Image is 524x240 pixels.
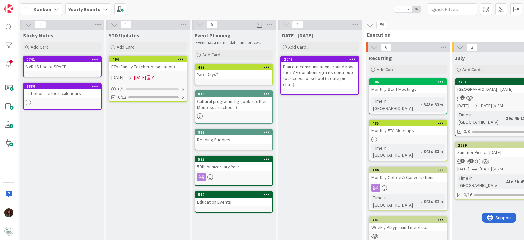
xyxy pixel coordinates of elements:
div: Weekly Playground meet ups [369,223,447,231]
span: 6 [381,43,392,51]
div: 494FTA (Family Teacher Association) [109,56,187,71]
span: 1 [121,21,132,29]
div: 813 [198,92,272,96]
div: Reading Buddies [195,135,272,144]
span: Add Card... [31,44,52,50]
div: MVRHS Use of SPACE [24,62,101,71]
div: 494 [109,56,187,62]
a: 494FTA (Family Teacher Association)[DATE][DATE]Y0/10/12 [109,56,187,102]
input: Quick Filter... [428,3,477,15]
span: 1 [292,21,303,29]
span: 2 [466,43,477,51]
a: 813Cultural programming (look at other Montessori schools) [195,90,273,124]
a: 2741MVRHS Use of SPACE [23,56,102,77]
div: 485Monthly FTA Meetings [369,120,447,135]
span: : [421,148,422,155]
a: 606Monthly Staff MeetingsTime in [GEOGRAPHIC_DATA]:343d 33m [369,78,447,114]
span: : [503,115,504,122]
div: 1880 [27,84,101,89]
span: Event Planning [195,32,231,39]
span: YTD Updates [109,32,139,39]
p: Event has a name, date, and process [196,40,272,45]
div: 343d 33m [422,148,445,155]
span: [DATE] [480,102,492,109]
div: 485 [372,121,447,126]
div: Monthly Coffee & Conversations [369,173,447,182]
div: 2049Plan out communication around how their AF donations/grants contribute to success of school (... [281,56,358,89]
div: 59350th Anniversary Year [195,156,272,171]
div: 343d 32m [422,198,445,205]
span: Recurring [369,55,392,61]
span: Add Card... [117,44,138,50]
div: Time in [GEOGRAPHIC_DATA] [371,144,421,159]
span: 0/12 [118,94,126,101]
b: Yearly Events [68,6,100,12]
a: 2049Plan out communication around how their AF donations/grants contribute to success of school (... [280,56,359,95]
span: 2025-2026 [280,32,313,39]
div: 812Reading Buddies [195,130,272,144]
a: 497Yard Days? [195,64,273,85]
div: 2049 [281,56,358,62]
div: 2741MVRHS Use of SPACE [24,56,101,71]
span: : [421,198,422,205]
span: Support [14,1,30,9]
div: Y [152,74,154,81]
span: [DATE] [457,166,469,172]
span: 0 / 1 [118,86,124,92]
span: 1 [460,159,465,163]
div: 487Weekly Playground meet ups [369,217,447,231]
span: Add Card... [202,52,223,58]
span: [DATE] [480,166,492,172]
div: 1880 [24,83,101,89]
div: 813 [195,91,272,97]
div: 3M [497,102,503,109]
span: Kanban [33,5,51,13]
span: 3x [412,6,421,12]
a: 59350th Anniversary Year [195,156,273,186]
div: FTA (Family Teacher Association) [109,62,187,71]
span: 0/16 [464,191,472,198]
a: 812Reading Buddies [195,129,273,150]
div: 50th Anniversary Year [195,162,272,171]
div: Time in [GEOGRAPHIC_DATA] [371,194,421,209]
div: 487 [372,218,447,222]
div: 343d 33m [422,101,445,108]
div: 2049 [284,57,358,62]
div: Education Events [195,198,272,206]
img: Visit kanbanzone.com [4,4,13,13]
a: 485Monthly FTA MeetingsTime in [GEOGRAPHIC_DATA]:343d 33m [369,120,447,161]
div: 812 [195,130,272,135]
span: Sticky Notes [23,32,53,39]
div: 510 [198,192,272,197]
div: 1880List of online local calendars [24,83,101,98]
div: Time in [GEOGRAPHIC_DATA] [457,174,503,189]
div: 487 [369,217,447,223]
span: 59 [376,21,387,29]
div: Monthly Staff Meetings [369,85,447,93]
div: 606 [369,79,447,85]
span: 0/8 [464,128,470,135]
img: RF [4,208,13,217]
span: 1x [394,6,403,12]
div: List of online local calendars [24,89,101,98]
span: 5 [206,21,217,29]
div: 497 [195,64,272,70]
span: Add Card... [377,67,398,72]
div: Monthly FTA Meetings [369,126,447,135]
div: 486 [369,167,447,173]
div: 2741 [27,57,101,62]
span: 2 [460,95,465,100]
span: Add Card... [288,44,309,50]
div: 494 [112,57,187,62]
div: 486 [372,168,447,172]
div: Cultural programming (look at other Montessori schools) [195,97,272,111]
img: avatar [4,227,13,236]
div: 0/1 [109,85,187,93]
span: 2 [35,21,46,29]
div: Time in [GEOGRAPHIC_DATA] [371,97,421,112]
div: Yard Days? [195,70,272,79]
div: 593 [198,157,272,162]
div: 485 [369,120,447,126]
a: 510Education Events [195,191,273,213]
span: 1 [469,159,474,163]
